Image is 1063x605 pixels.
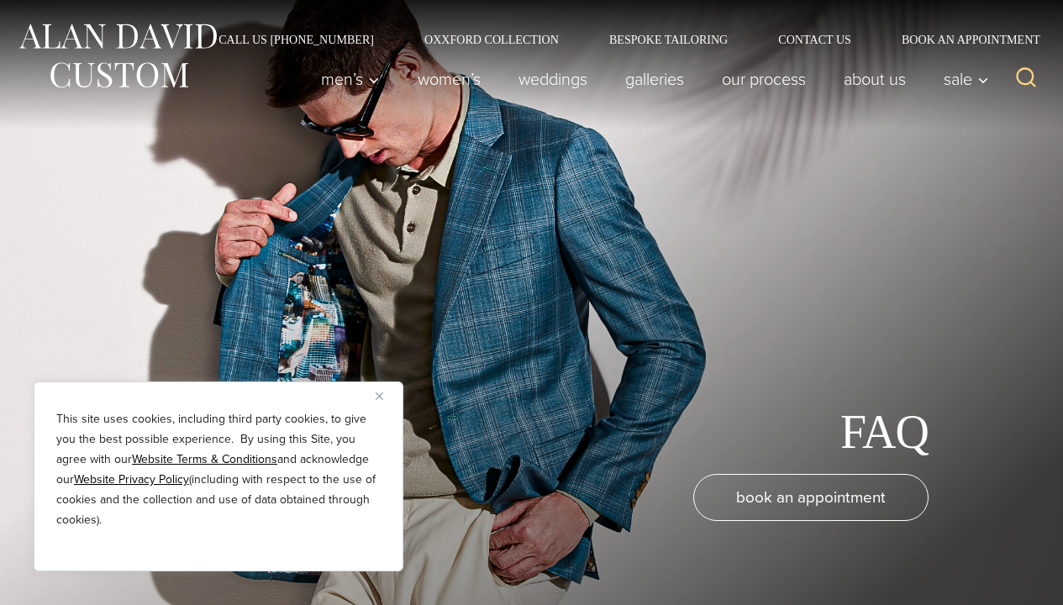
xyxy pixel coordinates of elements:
a: About Us [825,62,925,96]
a: Contact Us [753,34,876,45]
nav: Primary Navigation [303,62,998,96]
a: Galleries [607,62,703,96]
a: Our Process [703,62,825,96]
img: Alan David Custom [17,18,218,93]
nav: Secondary Navigation [193,34,1046,45]
a: book an appointment [693,474,929,521]
a: Women’s [399,62,500,96]
img: Close [376,392,383,400]
p: This site uses cookies, including third party cookies, to give you the best possible experience. ... [56,409,381,530]
a: Book an Appointment [876,34,1046,45]
button: Close [376,386,396,406]
a: Website Terms & Conditions [132,450,277,468]
a: Bespoke Tailoring [584,34,753,45]
a: Website Privacy Policy [74,471,189,488]
a: weddings [500,62,607,96]
button: View Search Form [1006,59,1046,99]
a: Call Us [PHONE_NUMBER] [193,34,399,45]
span: Sale [944,71,989,87]
span: book an appointment [736,485,886,509]
a: Oxxford Collection [399,34,584,45]
span: Men’s [321,71,380,87]
h1: FAQ [840,404,929,460]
